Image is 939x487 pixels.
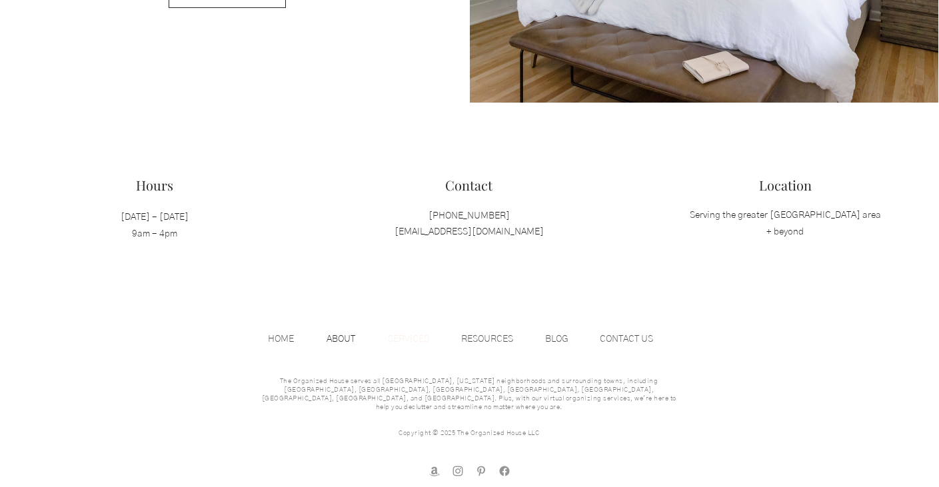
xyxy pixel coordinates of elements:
span: The Organized House serves all [GEOGRAPHIC_DATA], [US_STATE] neighborhoods and surrounding towns,... [262,378,676,410]
span: Contact [445,176,492,194]
span: Serving the greater [GEOGRAPHIC_DATA] area [690,211,881,220]
p: HOME [261,329,301,349]
a: HOME [261,329,320,349]
ul: Social Bar [428,464,511,478]
a: BLOG [538,329,593,349]
img: amazon store front [428,464,441,478]
nav: Site [261,329,678,349]
a: [PHONE_NUMBER] [429,211,510,221]
span: Copyright © 2025 The Organized House LLC [399,430,539,436]
p: RESOURCES [455,329,520,349]
p: SERVICES [381,329,436,349]
span: Location [759,176,812,194]
a: ABOUT [320,329,381,349]
a: RESOURCES [455,329,538,349]
a: CONTACT US [593,329,678,349]
span: [DATE] - [DATE] 9am - 4pm [121,213,189,239]
span: + beyond [766,227,804,237]
p: CONTACT US [593,329,660,349]
img: facebook [498,464,511,478]
a: [EMAIL_ADDRESS][DOMAIN_NAME] [395,227,544,237]
img: Instagram [451,464,465,478]
p: ABOUT [320,329,362,349]
img: Pinterest [474,464,488,478]
span: Hours [136,176,173,194]
a: SERVICES [381,329,455,349]
p: BLOG [538,329,575,349]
